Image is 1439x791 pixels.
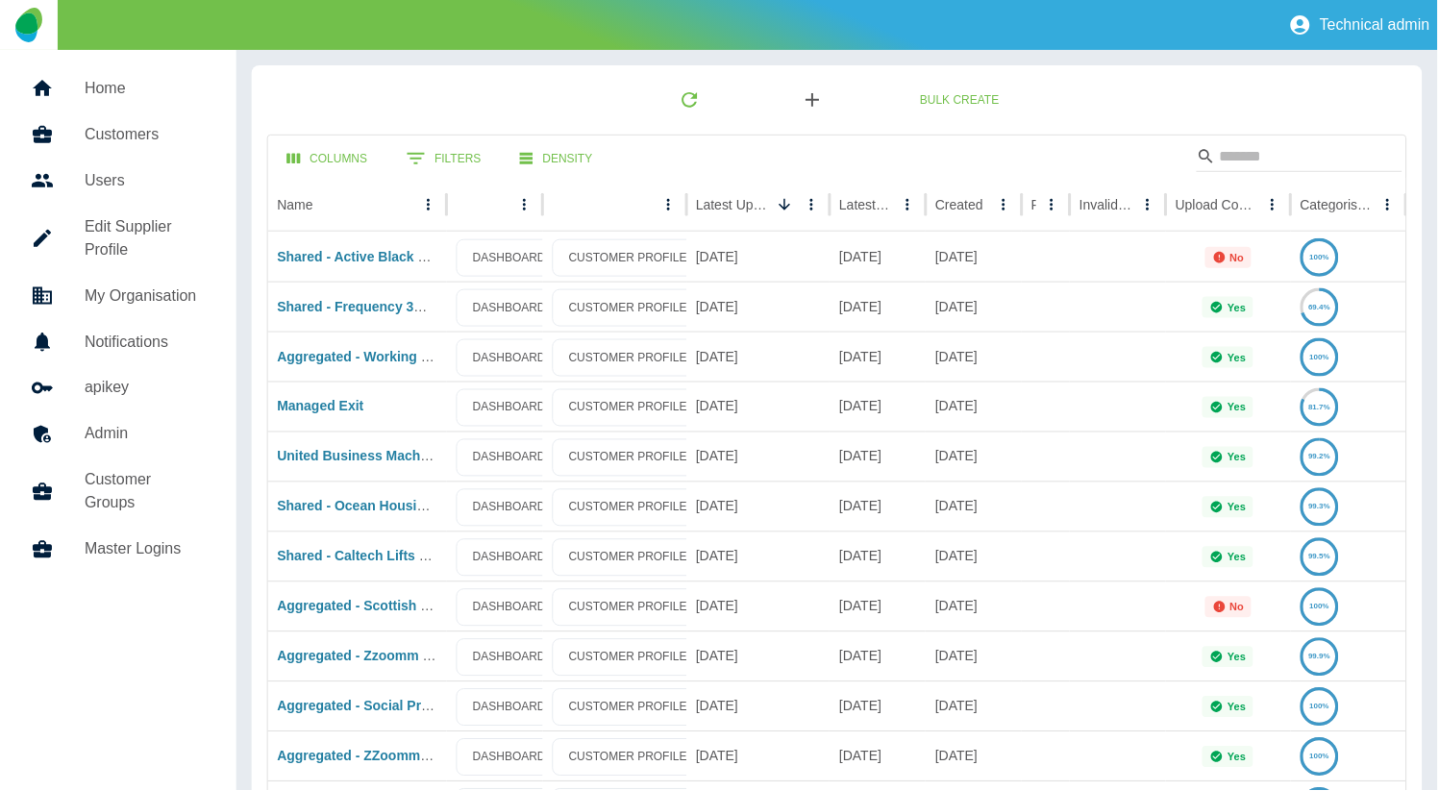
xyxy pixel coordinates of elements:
[15,457,221,527] a: Customer Groups
[1311,353,1330,361] text: 100%
[553,489,704,527] a: CUSTOMER PROFILE
[1302,549,1340,564] a: 99.5%
[1376,191,1402,218] button: Categorised column menu
[1310,553,1332,561] text: 99.5%
[831,432,927,482] div: 08 Aug 2025
[15,411,221,457] a: Admin
[936,197,984,212] div: Created
[85,123,206,146] h5: Customers
[1302,197,1374,212] div: Categorised
[831,332,927,382] div: 14 Aug 2025
[687,581,831,631] div: 12 Aug 2025
[927,432,1023,482] div: 05 Aug 2025
[457,289,562,327] a: DASHBOARD
[831,382,927,432] div: 13 Aug 2025
[772,191,799,218] button: Sort
[1302,499,1340,514] a: 99.3%
[15,204,221,273] a: Edit Supplier Profile
[85,377,206,400] h5: apikey
[1282,6,1439,44] button: Technical admin
[457,339,562,377] a: DASHBOARD
[1228,752,1247,763] p: Yes
[895,191,922,218] button: Latest Usage column menu
[457,239,562,277] a: DASHBOARD
[831,282,927,332] div: 15 Aug 2025
[278,649,481,664] a: Aggregated - Zzoomm PLC - EE
[1311,253,1330,261] text: 100%
[1302,349,1340,364] a: 100%
[927,681,1023,731] div: 06 Aug 2025
[15,111,221,158] a: Customers
[457,689,562,727] a: DASHBOARD
[278,349,477,364] a: Aggregated - Working Rite - EE
[927,282,1023,332] div: 06 Aug 2025
[697,197,770,212] div: Latest Upload Date
[1177,197,1258,212] div: Upload Complete
[278,499,601,514] a: Shared - Ocean Housing Group - [DOMAIN_NAME]
[553,739,704,777] a: CUSTOMER PROFILE
[687,432,831,482] div: 14 Aug 2025
[831,482,927,531] div: 01 Aug 2025
[278,249,500,264] a: Shared - Active Black Country - EE
[991,191,1018,218] button: Created column menu
[1302,249,1340,264] a: 100%
[687,332,831,382] div: 20 Aug 2025
[85,469,206,515] h5: Customer Groups
[906,83,1015,118] a: Bulk Create
[687,382,831,432] div: 20 Aug 2025
[1228,402,1247,413] p: Yes
[278,197,313,212] div: Name
[831,531,927,581] div: 01 Aug 2025
[1311,603,1330,611] text: 100%
[1302,699,1340,714] a: 100%
[15,365,221,411] a: apikey
[1302,649,1340,664] a: 99.9%
[840,197,893,212] div: Latest Usage
[1206,247,1253,268] div: Not all required reports for this customer were uploaded for the latest usage month.
[687,631,831,681] div: 12 Aug 2025
[15,319,221,365] a: Notifications
[15,527,221,573] a: Master Logins
[687,232,831,282] div: 21 Aug 2025
[1302,299,1340,314] a: 69.4%
[927,631,1023,681] div: 06 Aug 2025
[15,65,221,111] a: Home
[927,482,1023,531] div: 06 Aug 2025
[278,399,364,414] a: Managed Exit
[1228,452,1247,463] p: Yes
[553,239,704,277] a: CUSTOMER PROFILE
[278,749,493,764] a: Aggregated - ZZoomm PLC 2 - EE
[1311,753,1330,761] text: 100%
[1310,453,1332,461] text: 99.2%
[272,141,384,177] button: Select columns
[1228,702,1247,713] p: Yes
[511,191,538,218] button: column menu
[927,581,1023,631] div: 06 Aug 2025
[457,639,562,677] a: DASHBOARD
[1310,303,1332,311] text: 69.4%
[415,191,442,218] button: Name column menu
[1228,352,1247,363] p: Yes
[1302,399,1340,414] a: 81.7%
[927,531,1023,581] div: 06 Aug 2025
[1311,703,1330,711] text: 100%
[1310,403,1332,411] text: 81.7%
[927,232,1023,282] div: 06 Aug 2025
[553,689,704,727] a: CUSTOMER PROFILE
[1310,653,1332,661] text: 99.9%
[687,531,831,581] div: 13 Aug 2025
[1228,552,1247,563] p: Yes
[85,423,206,446] h5: Admin
[1260,191,1287,218] button: Upload Complete column menu
[1310,503,1332,511] text: 99.3%
[553,639,704,677] a: CUSTOMER PROFILE
[553,389,704,427] a: CUSTOMER PROFILE
[1135,191,1162,218] button: Invalid Creds column menu
[1228,502,1247,513] p: Yes
[1198,141,1403,176] div: Search
[15,273,221,319] a: My Organisation
[927,731,1023,781] div: 12 Aug 2025
[687,681,831,731] div: 12 Aug 2025
[85,538,206,561] h5: Master Logins
[278,549,563,564] a: Shared - Caltech Lifts Ltd - [DOMAIN_NAME]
